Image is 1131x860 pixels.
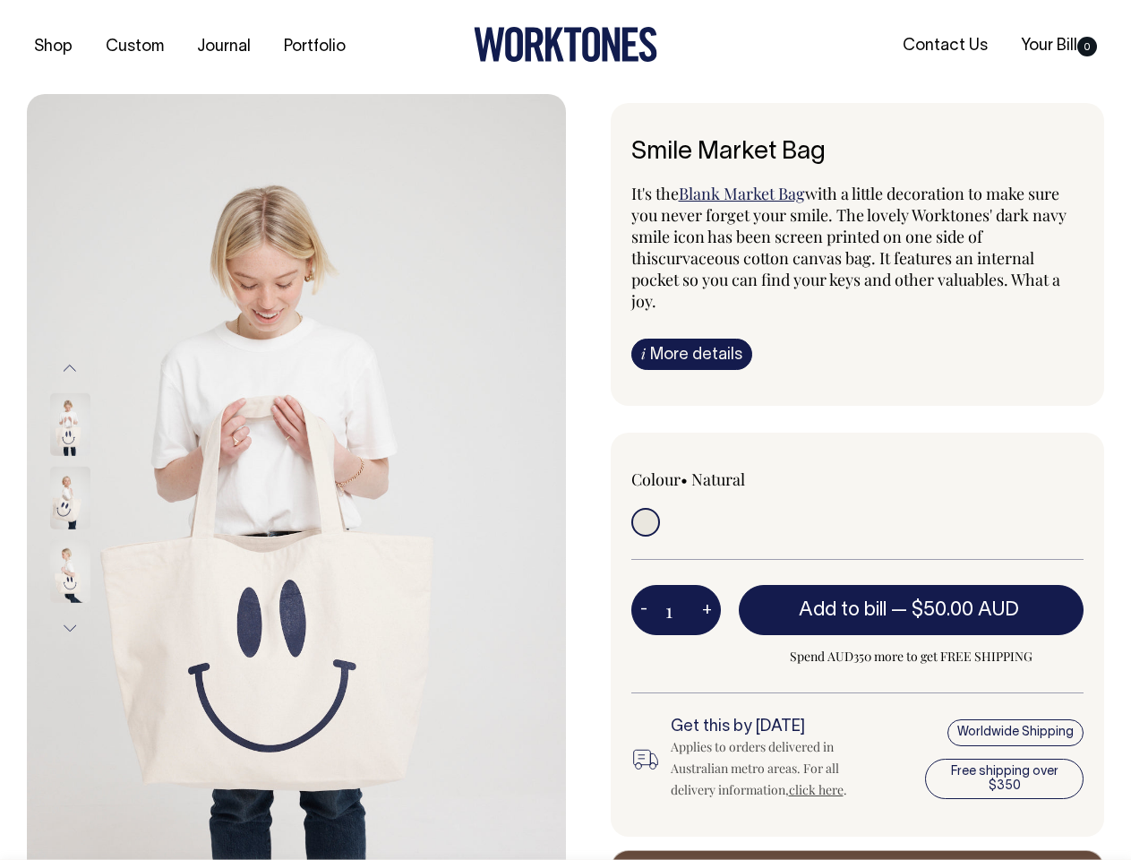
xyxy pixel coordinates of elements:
div: Colour [631,469,812,490]
a: Contact Us [895,31,995,61]
span: — [891,601,1024,619]
h6: Smile Market Bag [631,139,1084,167]
span: curvaceous cotton canvas bag. It features an internal pocket so you can find your keys and other ... [631,247,1060,312]
span: i [641,344,646,363]
a: Portfolio [277,32,353,62]
label: Natural [691,469,745,490]
a: click here [789,781,844,798]
span: $50.00 AUD [912,601,1019,619]
a: Shop [27,32,80,62]
button: Previous [56,348,83,388]
img: Smile Market Bag [50,467,90,529]
a: Custom [99,32,171,62]
a: Journal [190,32,258,62]
button: + [693,592,721,628]
span: Spend AUD350 more to get FREE SHIPPING [739,646,1084,667]
span: Add to bill [799,601,887,619]
a: Blank Market Bag [679,183,805,204]
img: Smile Market Bag [50,540,90,603]
button: Add to bill —$50.00 AUD [739,585,1084,635]
a: iMore details [631,339,752,370]
button: - [631,592,656,628]
h6: Get this by [DATE] [671,718,878,736]
span: • [681,469,688,490]
a: Your Bill0 [1014,31,1104,61]
div: Applies to orders delivered in Australian metro areas. For all delivery information, . [671,736,878,801]
button: Next [56,608,83,649]
img: Smile Market Bag [50,393,90,456]
span: 0 [1077,37,1097,56]
p: It's the with a little decoration to make sure you never forget your smile. The lovely Worktones'... [631,183,1084,312]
